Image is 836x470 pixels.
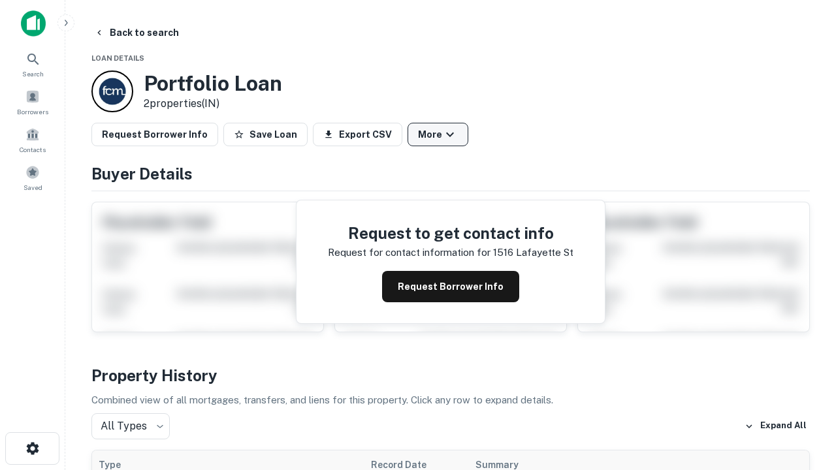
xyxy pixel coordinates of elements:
button: Request Borrower Info [91,123,218,146]
img: capitalize-icon.png [21,10,46,37]
h4: Property History [91,364,810,387]
p: Request for contact information for [328,245,490,260]
h4: Request to get contact info [328,221,573,245]
button: Save Loan [223,123,308,146]
button: Back to search [89,21,184,44]
span: Search [22,69,44,79]
a: Saved [4,160,61,195]
button: More [408,123,468,146]
button: Request Borrower Info [382,271,519,302]
a: Search [4,46,61,82]
a: Borrowers [4,84,61,119]
span: Loan Details [91,54,144,62]
button: Expand All [741,416,810,436]
a: Contacts [4,122,61,157]
span: Saved [24,182,42,193]
p: Combined view of all mortgages, transfers, and liens for this property. Click any row to expand d... [91,392,810,408]
iframe: Chat Widget [771,366,836,428]
button: Export CSV [313,123,402,146]
p: 2 properties (IN) [144,96,282,112]
div: All Types [91,413,170,439]
span: Borrowers [17,106,48,117]
p: 1516 lafayette st [493,245,573,260]
h3: Portfolio Loan [144,71,282,96]
span: Contacts [20,144,46,155]
h4: Buyer Details [91,162,810,185]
